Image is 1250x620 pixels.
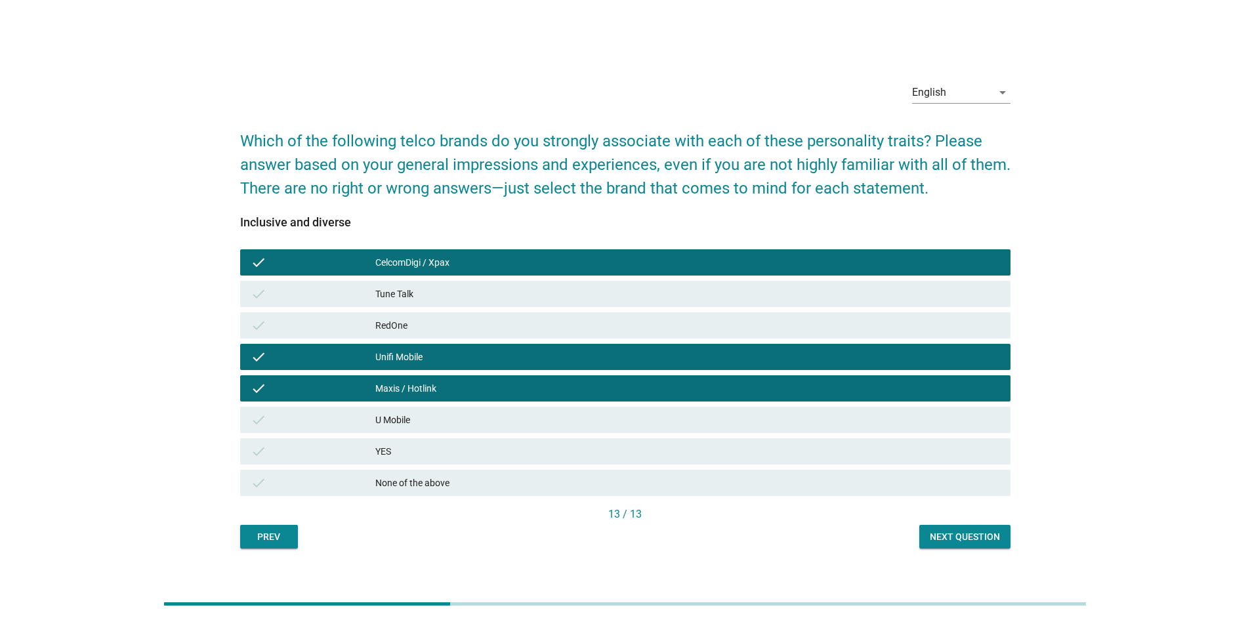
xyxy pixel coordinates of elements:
div: Unifi Mobile [375,349,1000,365]
i: check [251,475,266,491]
i: check [251,349,266,365]
div: Next question [930,530,1000,544]
div: Tune Talk [375,286,1000,302]
button: Next question [919,525,1010,548]
div: Inclusive and diverse [240,213,1010,231]
i: check [251,444,266,459]
div: RedOne [375,318,1000,333]
div: CelcomDigi / Xpax [375,255,1000,270]
i: check [251,255,266,270]
i: arrow_drop_down [995,85,1010,100]
div: U Mobile [375,412,1000,428]
i: check [251,318,266,333]
div: Prev [251,530,287,544]
i: check [251,412,266,428]
div: English [912,87,946,98]
i: check [251,286,266,302]
i: check [251,381,266,396]
div: 13 / 13 [240,506,1010,522]
h2: Which of the following telco brands do you strongly associate with each of these personality trai... [240,116,1010,200]
button: Prev [240,525,298,548]
div: Maxis / Hotlink [375,381,1000,396]
div: None of the above [375,475,1000,491]
div: YES [375,444,1000,459]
